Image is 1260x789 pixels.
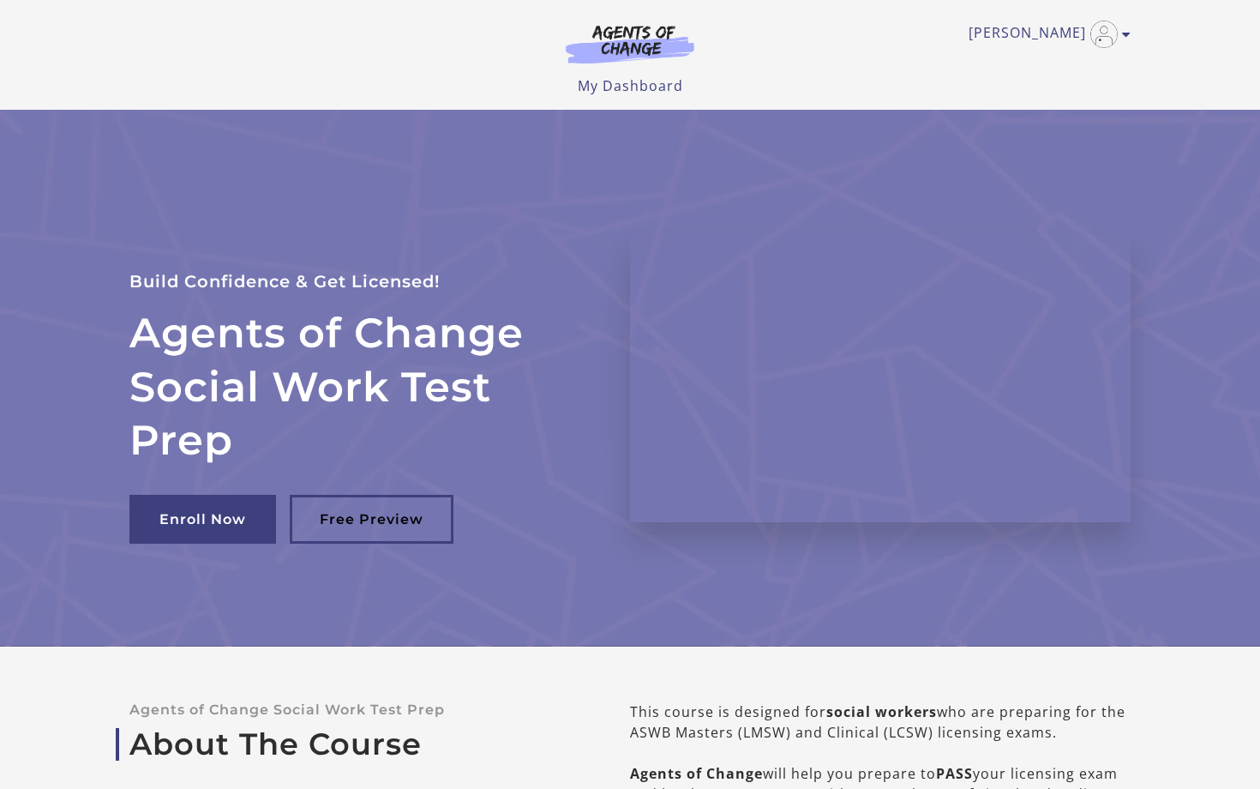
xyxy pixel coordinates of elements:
h2: Agents of Change Social Work Test Prep [129,306,589,467]
a: Enroll Now [129,495,276,544]
a: About The Course [129,726,575,762]
b: PASS [936,764,973,783]
p: Agents of Change Social Work Test Prep [129,702,575,718]
a: Free Preview [290,495,453,544]
a: Toggle menu [969,21,1122,48]
img: Agents of Change Logo [548,24,712,63]
b: social workers [826,702,937,721]
a: My Dashboard [578,76,683,95]
b: Agents of Change [630,764,763,783]
p: Build Confidence & Get Licensed! [129,268,589,296]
